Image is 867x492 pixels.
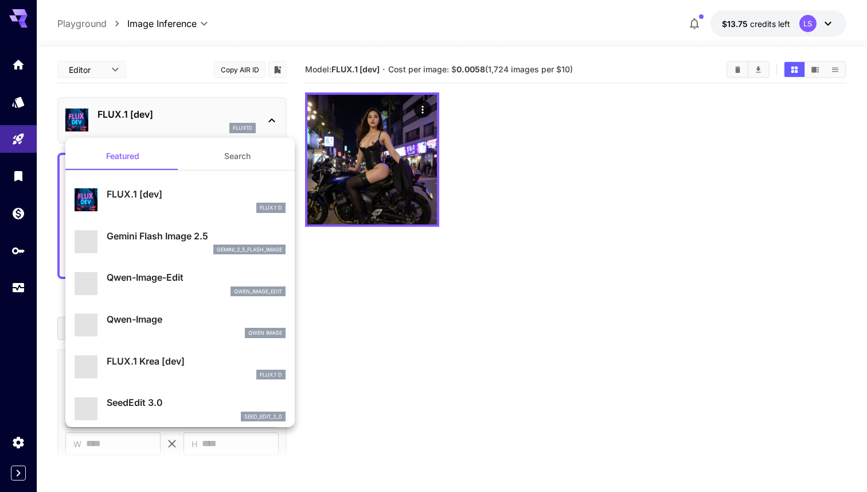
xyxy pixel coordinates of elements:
[75,391,286,426] div: SeedEdit 3.0seed_edit_3_0
[75,266,286,301] div: Qwen-Image-Editqwen_image_edit
[180,142,295,170] button: Search
[234,288,282,296] p: qwen_image_edit
[260,204,282,212] p: FLUX.1 D
[260,371,282,379] p: FLUX.1 D
[107,187,286,201] p: FLUX.1 [dev]
[107,354,286,368] p: FLUX.1 Krea [dev]
[217,246,282,254] p: gemini_2_5_flash_image
[107,270,286,284] p: Qwen-Image-Edit
[75,350,286,385] div: FLUX.1 Krea [dev]FLUX.1 D
[75,183,286,218] div: FLUX.1 [dev]FLUX.1 D
[107,396,286,409] p: SeedEdit 3.0
[65,142,180,170] button: Featured
[75,308,286,343] div: Qwen-ImageQwen Image
[244,413,282,421] p: seed_edit_3_0
[248,329,282,337] p: Qwen Image
[75,224,286,259] div: Gemini Flash Image 2.5gemini_2_5_flash_image
[107,229,286,243] p: Gemini Flash Image 2.5
[107,312,286,326] p: Qwen-Image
